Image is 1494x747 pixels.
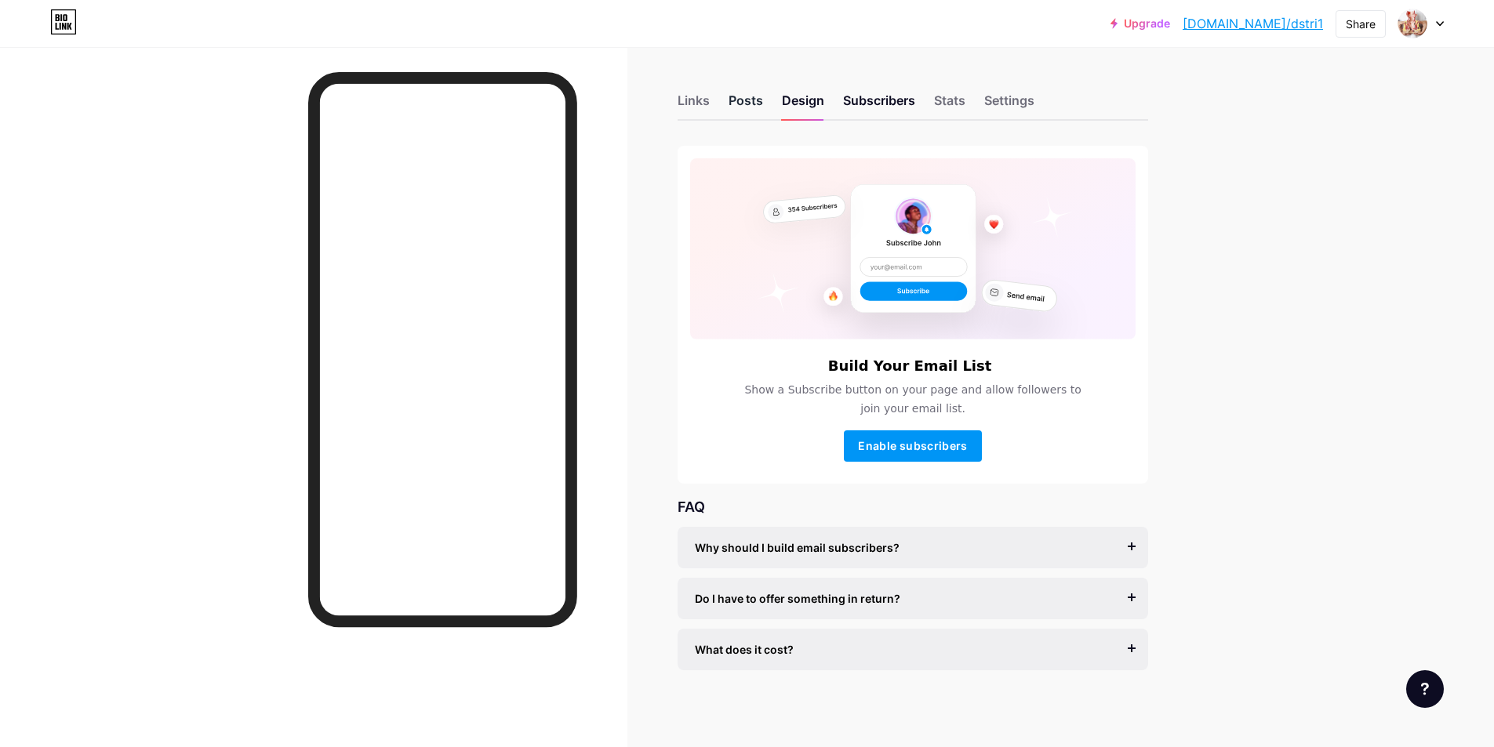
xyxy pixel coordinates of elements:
div: FAQ [678,496,1148,517]
span: Do I have to offer something in return? [695,590,900,607]
a: Upgrade [1111,17,1170,30]
span: Enable subscribers [858,439,967,452]
div: Settings [984,91,1034,119]
span: Show a Subscribe button on your page and allow followers to join your email list. [735,380,1091,418]
button: Enable subscribers [844,430,982,462]
div: Subscribers [843,91,915,119]
img: Gel bôi trĩ COTRIPRO [1398,9,1427,38]
div: Posts [729,91,763,119]
h6: Build Your Email List [828,358,992,374]
a: [DOMAIN_NAME]/dstri1 [1183,14,1323,33]
div: Stats [934,91,965,119]
div: Share [1346,16,1376,32]
span: Why should I build email subscribers? [695,539,900,556]
div: Links [678,91,710,119]
span: What does it cost? [695,641,794,658]
div: Design [782,91,824,119]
